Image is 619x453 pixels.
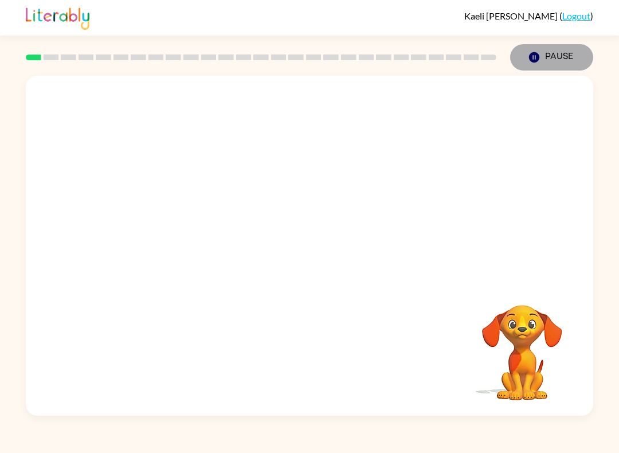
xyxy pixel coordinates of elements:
img: Literably [26,5,89,30]
button: Pause [510,44,593,71]
a: Logout [562,10,590,21]
span: Kaeli [PERSON_NAME] [464,10,559,21]
div: ( ) [464,10,593,21]
video: Your browser must support playing .mp4 files to use Literably. Please try using another browser. [465,287,579,402]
